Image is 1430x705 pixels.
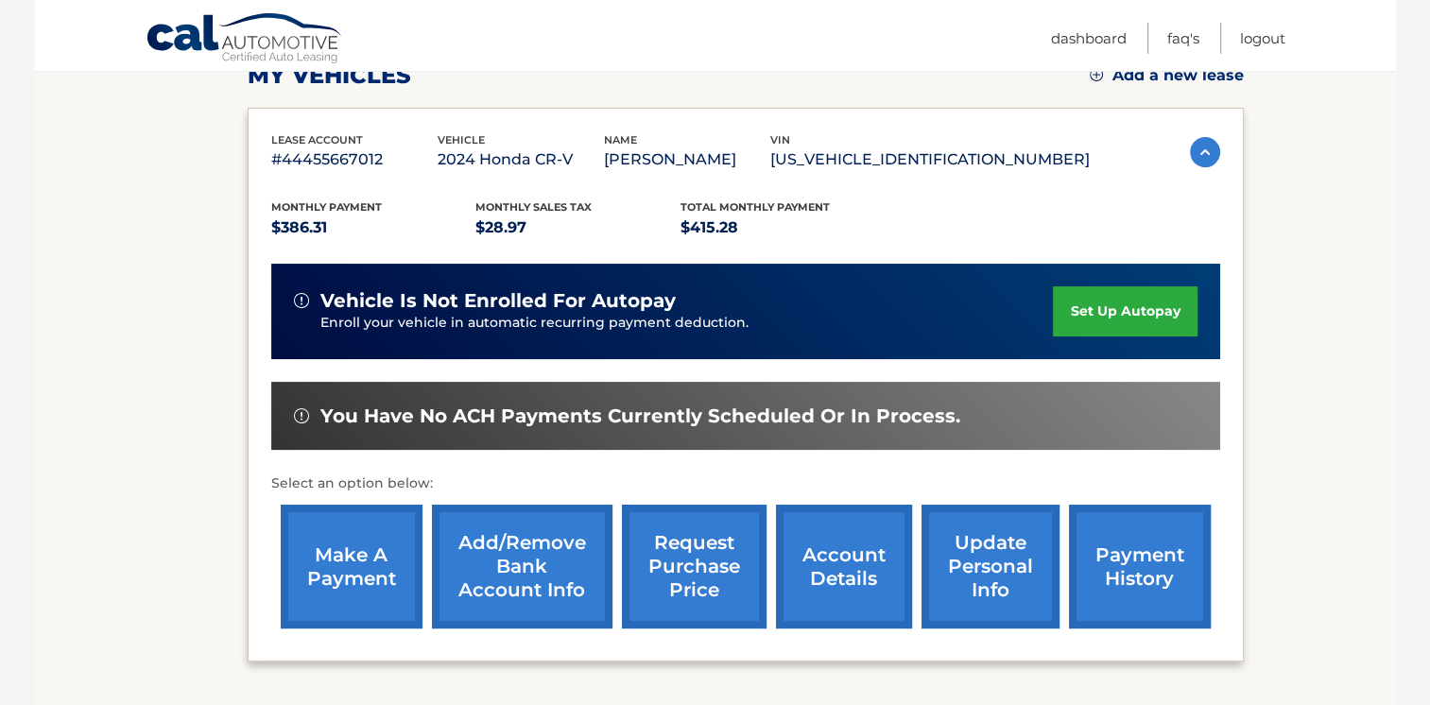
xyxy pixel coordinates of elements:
span: vehicle is not enrolled for autopay [320,289,676,313]
p: [US_VEHICLE_IDENTIFICATION_NUMBER] [770,146,1090,173]
p: #44455667012 [271,146,438,173]
span: name [604,133,637,146]
span: vehicle [438,133,485,146]
p: Enroll your vehicle in automatic recurring payment deduction. [320,313,1054,334]
a: account details [776,505,912,628]
a: request purchase price [622,505,767,628]
a: payment history [1069,505,1211,628]
span: vin [770,133,790,146]
img: add.svg [1090,68,1103,81]
a: FAQ's [1167,23,1199,54]
a: update personal info [922,505,1060,628]
span: Monthly Payment [271,200,382,214]
img: alert-white.svg [294,293,309,308]
a: set up autopay [1053,286,1197,336]
span: lease account [271,133,363,146]
a: Cal Automotive [146,12,344,67]
p: Select an option below: [271,473,1220,495]
p: $386.31 [271,215,476,241]
a: Dashboard [1051,23,1127,54]
a: Add a new lease [1090,66,1244,85]
a: make a payment [281,505,422,628]
p: $415.28 [681,215,886,241]
span: Total Monthly Payment [681,200,830,214]
p: 2024 Honda CR-V [438,146,604,173]
a: Add/Remove bank account info [432,505,612,628]
h2: my vehicles [248,61,411,90]
span: Monthly sales Tax [475,200,592,214]
span: You have no ACH payments currently scheduled or in process. [320,404,960,428]
img: alert-white.svg [294,408,309,423]
p: [PERSON_NAME] [604,146,770,173]
img: accordion-active.svg [1190,137,1220,167]
p: $28.97 [475,215,681,241]
a: Logout [1240,23,1285,54]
